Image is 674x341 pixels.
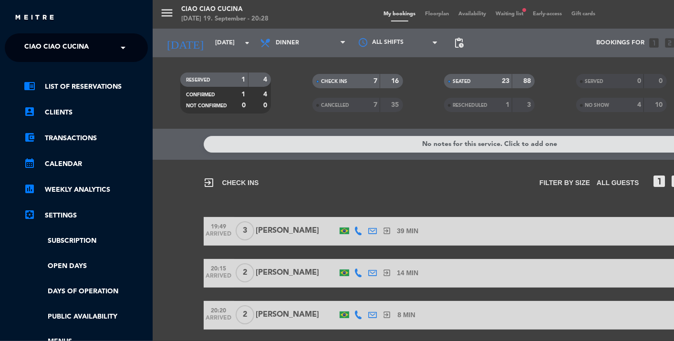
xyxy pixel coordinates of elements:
[24,209,35,220] i: settings_applications
[24,107,148,118] a: account_boxClients
[24,157,35,169] i: calendar_month
[24,132,35,143] i: account_balance_wallet
[24,236,148,247] a: Subscription
[14,14,55,21] img: MEITRE
[24,311,148,322] a: Public availability
[24,286,148,297] a: Days of operation
[24,106,35,117] i: account_box
[24,80,35,92] i: chrome_reader_mode
[24,184,148,196] a: assessmentWeekly Analytics
[24,133,148,144] a: account_balance_walletTransactions
[24,261,148,272] a: Open Days
[24,158,148,170] a: calendar_monthCalendar
[24,183,35,195] i: assessment
[24,38,89,58] span: Ciao Ciao Cucina
[24,210,148,221] a: Settings
[24,81,148,93] a: chrome_reader_modeList of Reservations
